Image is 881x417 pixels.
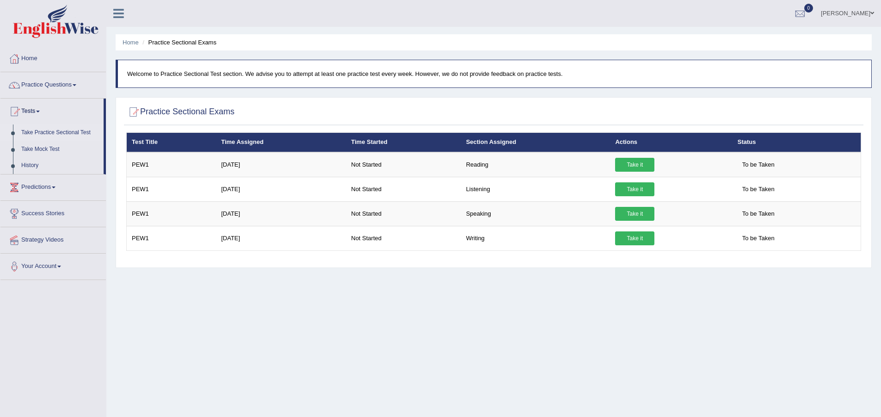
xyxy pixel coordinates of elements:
[615,231,654,245] a: Take it
[610,133,732,152] th: Actions
[127,226,216,250] td: PEW1
[0,254,106,277] a: Your Account
[216,152,346,177] td: [DATE]
[216,177,346,201] td: [DATE]
[738,231,779,245] span: To be Taken
[346,201,461,226] td: Not Started
[346,133,461,152] th: Time Started
[127,201,216,226] td: PEW1
[346,177,461,201] td: Not Started
[216,226,346,250] td: [DATE]
[0,72,106,95] a: Practice Questions
[17,124,104,141] a: Take Practice Sectional Test
[127,69,862,78] p: Welcome to Practice Sectional Test section. We advise you to attempt at least one practice test e...
[216,201,346,226] td: [DATE]
[127,152,216,177] td: PEW1
[346,152,461,177] td: Not Started
[216,133,346,152] th: Time Assigned
[461,177,610,201] td: Listening
[127,133,216,152] th: Test Title
[461,201,610,226] td: Speaking
[127,177,216,201] td: PEW1
[461,152,610,177] td: Reading
[126,105,234,119] h2: Practice Sectional Exams
[0,201,106,224] a: Success Stories
[17,141,104,158] a: Take Mock Test
[17,157,104,174] a: History
[804,4,813,12] span: 0
[123,39,139,46] a: Home
[738,158,779,172] span: To be Taken
[346,226,461,250] td: Not Started
[0,174,106,198] a: Predictions
[615,207,654,221] a: Take it
[615,158,654,172] a: Take it
[461,133,610,152] th: Section Assigned
[0,46,106,69] a: Home
[0,227,106,250] a: Strategy Videos
[0,99,104,122] a: Tests
[733,133,861,152] th: Status
[738,182,779,196] span: To be Taken
[140,38,216,47] li: Practice Sectional Exams
[461,226,610,250] td: Writing
[738,207,779,221] span: To be Taken
[615,182,654,196] a: Take it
